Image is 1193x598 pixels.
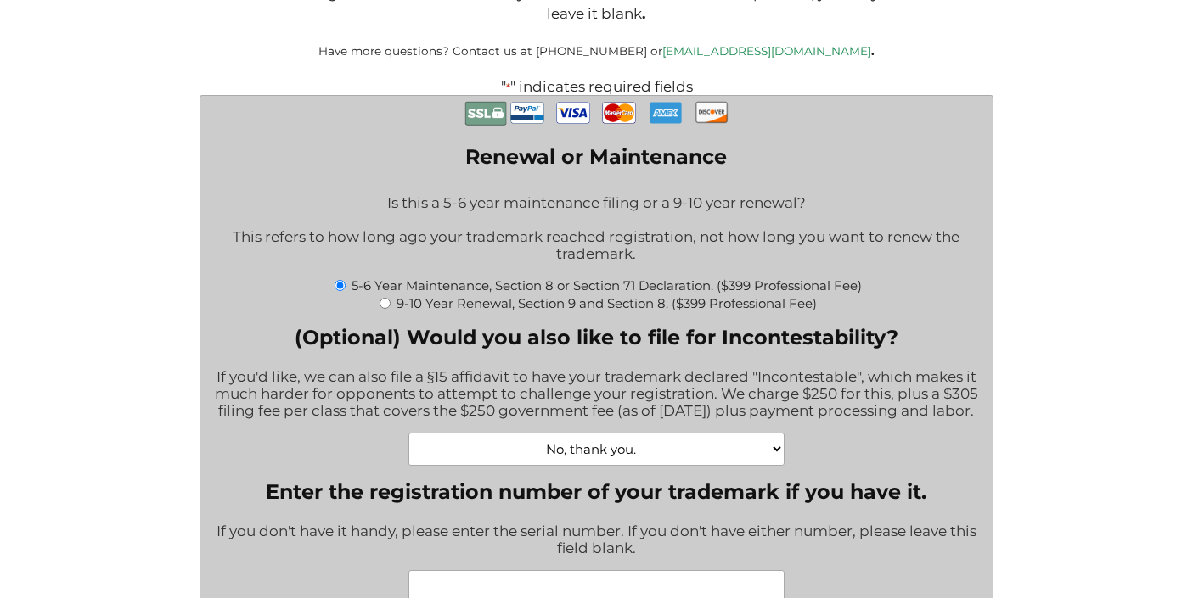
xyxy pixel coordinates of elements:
label: Enter the registration number of your trademark if you have it. [213,479,981,504]
b: . [642,5,645,22]
img: MasterCard [602,96,636,130]
img: AmEx [649,96,683,129]
label: 5-6 Year Maintenance, Section 8 or Section 71 Declaration. ($399 Professional Fee) [352,277,862,293]
img: Visa [556,96,590,130]
img: Secure Payment with SSL [464,96,507,131]
div: If you'd like, we can also file a §15 affidavit to have your trademark declared "Incontestable", ... [213,357,981,433]
legend: Renewal or Maintenance [465,144,727,169]
a: [EMAIL_ADDRESS][DOMAIN_NAME] [662,44,871,58]
p: " " indicates required fields [155,78,1038,95]
label: 9-10 Year Renewal, Section 9 and Section 8. ($399 Professional Fee) [397,295,817,311]
label: (Optional) Would you also like to file for Incontestability? [213,325,981,349]
img: Discover [695,96,729,128]
div: Is this a 5-6 year maintenance filing or a 9-10 year renewal? This refers to how long ago your tr... [213,183,981,276]
div: If you don't have it handy, please enter the serial number. If you don't have either number, plea... [213,511,981,570]
img: PayPal [510,96,544,130]
b: . [871,44,875,58]
small: Have more questions? Contact us at [PHONE_NUMBER] or [318,44,875,58]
